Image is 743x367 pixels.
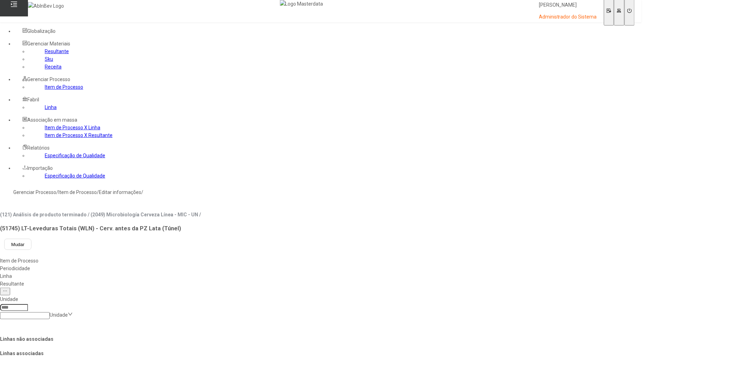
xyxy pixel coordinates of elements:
a: Sku [45,56,53,62]
span: Gerenciar Materiais [27,41,70,46]
p: Administrador do Sistema [539,14,597,21]
span: Mudar [11,242,24,247]
span: Gerenciar Processo [27,77,70,82]
span: Globalização [27,28,56,34]
nz-breadcrumb-separator: / [56,189,58,195]
a: Resultante [45,49,69,54]
a: Especificação de Qualidade [45,173,105,179]
p: [PERSON_NAME] [539,2,597,9]
a: Item de Processo [45,84,83,90]
a: Especificação de Qualidade [45,153,105,158]
span: Importação [27,165,53,171]
a: Item de Processo X Resultante [45,132,113,138]
span: Relatórios [27,145,50,151]
img: AbInBev Logo [28,2,64,10]
a: Receita [45,64,62,70]
button: Mudar [4,239,31,250]
span: Associação em massa [27,117,77,123]
a: Gerenciar Processo [13,189,56,195]
a: Editar informações [99,189,141,195]
nz-breadcrumb-separator: / [141,189,143,195]
span: Fabril [27,97,39,102]
a: Linha [45,105,57,110]
a: Item de Processo [58,189,97,195]
nz-breadcrumb-separator: / [97,189,99,195]
a: Item de Processo X Linha [45,125,100,130]
nz-select-placeholder: Unidade [50,312,68,318]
